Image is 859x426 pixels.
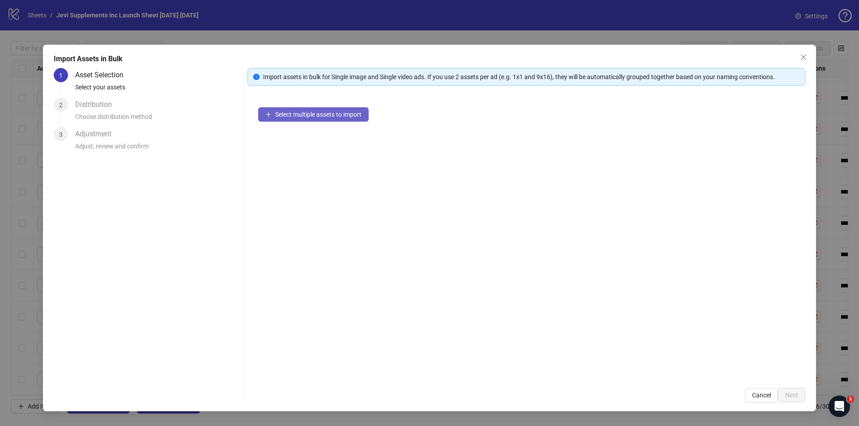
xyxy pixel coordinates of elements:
span: Select multiple assets to import [275,111,361,118]
div: Asset Selection [75,68,131,82]
span: info-circle [253,74,259,80]
span: 1 [59,72,63,79]
iframe: Intercom live chat [829,396,850,417]
span: 2 [59,101,63,109]
span: 3 [59,131,63,138]
div: Choose distribution method [75,112,240,127]
span: Cancel [752,392,771,399]
button: Select multiple assets to import [258,107,369,122]
div: Adjustment [75,127,119,141]
span: plus [265,111,272,118]
div: Distribution [75,97,119,112]
span: close [800,54,807,61]
button: Next [778,388,805,402]
div: Import Assets in Bulk [54,54,805,64]
div: Import assets in bulk for Single image and Single video ads. If you use 2 assets per ad (e.g. 1x1... [263,72,799,82]
div: Adjust, review and confirm [75,141,240,156]
button: Cancel [745,388,778,402]
span: 1 [847,396,854,403]
div: Select your assets [75,82,240,97]
button: Close [796,50,811,64]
